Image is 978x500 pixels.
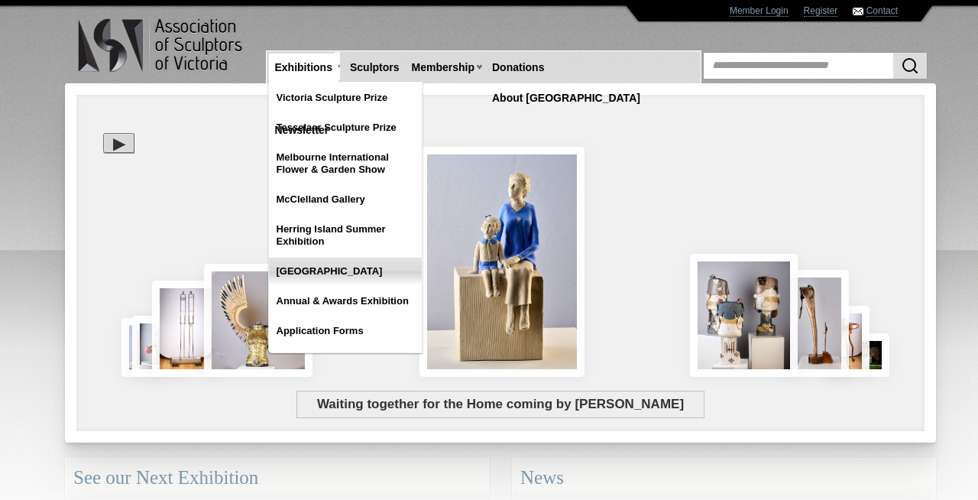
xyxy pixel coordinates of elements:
[901,57,919,75] img: Search
[269,114,422,141] a: Tesselaar Sculpture Prize
[486,84,646,112] a: About [GEOGRAPHIC_DATA]
[269,287,422,315] a: Annual & Awards Exhibition
[269,216,422,255] a: Herring Island Summer Exhibition
[77,15,245,76] img: logo.png
[406,54,481,82] a: Membership
[269,116,335,144] a: Newsletter
[512,458,936,498] div: News
[269,258,422,285] a: [GEOGRAPHIC_DATA]
[804,5,838,17] a: Register
[866,5,898,17] a: Contact
[419,147,585,377] img: Waiting together for the Home coming
[269,84,422,112] a: Victoria Sculpture Prize
[344,54,406,82] a: Sculptors
[296,391,704,418] span: Waiting together for the Home coming by [PERSON_NAME]
[779,270,849,377] img: The journey gone and the journey to come
[65,458,489,498] div: See our Next Exhibition
[269,144,422,183] a: Melbourne International Flower & Garden Show
[486,54,550,82] a: Donations
[269,317,422,345] a: Application Forms
[853,8,863,15] img: Contact ASV
[269,54,338,82] a: Exhibitions
[730,5,789,17] a: Member Login
[269,186,422,213] a: McClelland Gallery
